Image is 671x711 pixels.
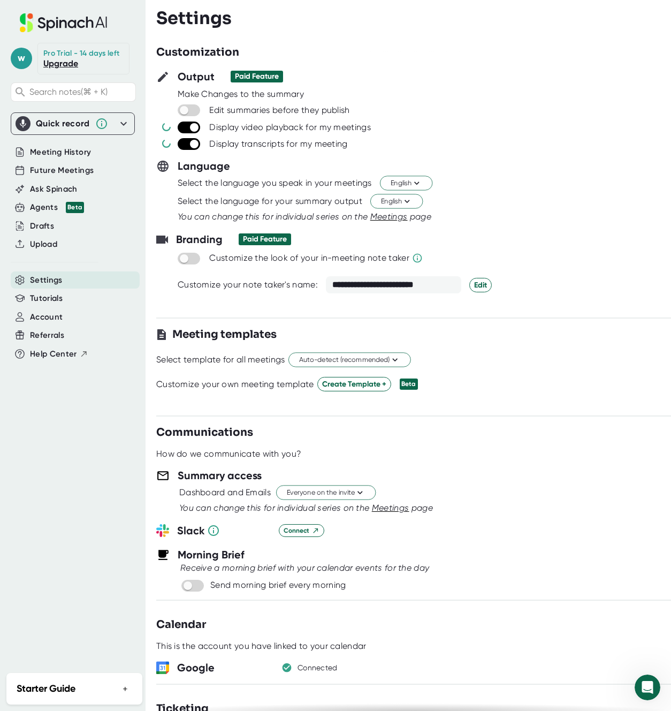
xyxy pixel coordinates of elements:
div: This is the account you have linked to your calendar [156,641,367,652]
h3: Customization [156,44,239,60]
button: Everyone on the invite [276,486,376,500]
button: English [370,194,423,209]
button: Edit [469,278,492,292]
div: Paid Feature [235,72,279,81]
h3: Summary access [178,467,262,483]
button: English [380,176,432,191]
i: Receive a morning brief with your calendar events for the day [180,563,429,573]
button: Tutorials [30,292,63,305]
button: Meeting History [30,146,91,158]
button: Connect [279,524,324,537]
button: Upload [30,238,57,251]
div: Paid Feature [243,235,287,244]
span: English [391,178,422,188]
div: Display transcripts for my meeting [209,139,347,149]
i: You can change this for individual series on the page [178,211,431,222]
span: English [381,196,412,207]
div: Edit summaries before they publish [209,105,349,116]
span: Everyone on the invite [287,488,365,498]
h3: Language [178,158,230,174]
div: Customize your note taker's name: [178,279,318,290]
button: Meetings [370,210,408,223]
span: Meetings [370,211,408,222]
h3: Google [177,660,271,676]
button: Help Center [30,348,88,360]
div: Customize your own meeting template [156,379,314,390]
div: Beta [66,202,84,213]
h3: Morning Brief [178,547,245,563]
a: Upgrade [43,58,78,69]
div: Pro Trial - 14 days left [43,49,119,58]
button: Ask Spinach [30,183,78,195]
span: Help Center [30,348,77,360]
button: Drafts [30,220,54,232]
div: Send morning brief every morning [210,580,346,591]
div: Connected [298,663,338,673]
button: Future Meetings [30,164,94,177]
button: + [118,681,132,697]
div: Customize the look of your in-meeting note taker [209,253,409,263]
div: Beta [400,379,418,390]
div: Dashboard and Emails [179,487,271,498]
h3: Calendar [156,617,206,633]
div: Select the language for your summary output [178,196,362,207]
button: Settings [30,274,63,286]
iframe: Intercom live chat [635,675,660,700]
h3: Communications [156,425,253,441]
div: Select template for all meetings [156,354,285,365]
span: Meetings [372,503,409,513]
span: Auto-detect (recommended) [299,355,400,365]
h3: Settings [156,8,232,28]
h3: Meeting templates [172,327,277,343]
div: Agents [30,201,84,214]
div: Quick record [36,118,90,129]
div: How do we communicate with you? [156,449,301,459]
span: w [11,48,32,69]
h2: Starter Guide [17,682,75,696]
h3: Branding [176,231,223,247]
div: Make Changes to the summary [178,89,671,100]
div: Quick record [16,113,130,134]
span: Create Template + [322,379,386,390]
button: Create Template + [317,377,391,391]
span: Edit [474,279,487,291]
img: wORq9bEjBjwFQAAAABJRU5ErkJggg== [156,661,169,674]
h3: Output [178,69,215,85]
div: Display video playback for my meetings [209,122,370,133]
button: Meetings [372,502,409,515]
span: Connect [284,526,319,535]
button: Account [30,311,63,323]
span: Search notes (⌘ + K) [29,87,108,97]
button: Agents Beta [30,201,84,214]
button: Auto-detect (recommended) [288,353,411,367]
i: You can change this for individual series on the page [179,503,433,513]
button: Referrals [30,329,64,342]
div: Select the language you speak in your meetings [178,178,372,188]
h3: Slack [177,523,271,539]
